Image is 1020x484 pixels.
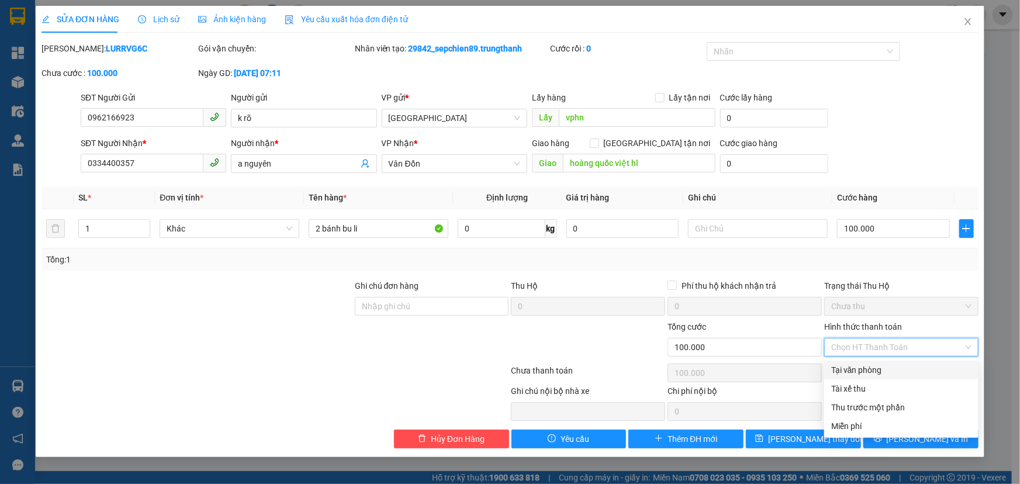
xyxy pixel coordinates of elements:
div: SĐT Người Nhận [81,137,226,150]
div: Người nhận [231,137,376,150]
div: [PERSON_NAME]: [42,42,196,55]
div: SĐT Người Gửi [81,91,226,104]
div: Tại văn phòng [831,364,971,376]
input: Dọc đường [563,154,715,172]
span: phone [210,112,219,122]
div: Chưa thanh toán [510,364,667,385]
b: LURRVG6C [106,44,147,53]
label: Ghi chú đơn hàng [355,281,419,291]
div: Tổng: 1 [46,253,394,266]
div: Người gửi [231,91,376,104]
span: Lấy tận nơi [665,91,715,104]
b: 29842_sepchien89.trungthanh [409,44,523,53]
span: user-add [361,159,370,168]
span: exclamation-circle [548,434,556,444]
span: Đơn vị tính [160,193,203,202]
span: plus [655,434,663,444]
div: Tài xế thu [831,382,971,395]
label: Cước giao hàng [720,139,778,148]
span: Khác [167,220,292,237]
div: Trạng thái Thu Hộ [824,279,978,292]
span: delete [418,434,426,444]
span: close [963,17,973,26]
span: [GEOGRAPHIC_DATA] tận nơi [599,137,715,150]
span: Thêm ĐH mới [668,433,717,445]
span: Cước hàng [837,193,877,202]
button: deleteHủy Đơn Hàng [394,430,509,448]
img: icon [285,15,294,25]
span: picture [198,15,206,23]
span: Định lượng [486,193,528,202]
div: VP gửi [382,91,527,104]
span: Lấy [532,108,559,127]
div: Ngày GD: [198,67,352,79]
div: Chi phí nội bộ [668,385,822,402]
div: Chưa cước : [42,67,196,79]
button: delete [46,219,65,238]
span: Tên hàng [309,193,347,202]
span: [PERSON_NAME] và In [887,433,969,445]
b: [DATE] 07:11 [234,68,281,78]
span: Yêu cầu xuất hóa đơn điện tử [285,15,408,24]
label: Hình thức thanh toán [824,322,902,331]
b: 100.000 [87,68,117,78]
span: edit [42,15,50,23]
span: Giao hàng [532,139,569,148]
input: Dọc đường [559,108,715,127]
div: Ghi chú nội bộ nhà xe [511,385,665,402]
span: Chưa thu [831,298,971,315]
span: Phí thu hộ khách nhận trả [677,279,781,292]
button: Close [952,6,984,39]
div: Thu trước một phần [831,401,971,414]
span: Tổng cước [668,322,706,331]
span: Vân Đồn [389,155,520,172]
span: Hà Nội [389,109,520,127]
input: Ghi Chú [688,219,828,238]
span: Hủy Đơn Hàng [431,433,485,445]
div: Gói vận chuyển: [198,42,352,55]
span: save [755,434,763,444]
span: Chọn HT Thanh Toán [831,338,971,356]
span: VP Nhận [382,139,414,148]
span: Thu Hộ [511,281,538,291]
span: SỬA ĐƠN HÀNG [42,15,119,24]
div: Miễn phí [831,420,971,433]
div: Nhân viên tạo: [355,42,548,55]
span: Giao [532,154,563,172]
th: Ghi chú [683,186,832,209]
b: 0 [586,44,591,53]
input: Cước lấy hàng [720,109,828,127]
input: Ghi chú đơn hàng [355,297,509,316]
span: Ảnh kiện hàng [198,15,266,24]
span: Yêu cầu [561,433,589,445]
span: SL [78,193,88,202]
button: plusThêm ĐH mới [628,430,744,448]
span: clock-circle [138,15,146,23]
button: plus [959,219,974,238]
span: Giá trị hàng [566,193,610,202]
input: VD: Bàn, Ghế [309,219,448,238]
label: Cước lấy hàng [720,93,773,102]
div: Cước rồi : [550,42,704,55]
span: kg [545,219,557,238]
span: plus [960,224,973,233]
span: phone [210,158,219,167]
button: printer[PERSON_NAME] và In [863,430,978,448]
input: Cước giao hàng [720,154,828,173]
span: Lịch sử [138,15,179,24]
span: printer [874,434,882,444]
button: exclamation-circleYêu cầu [511,430,627,448]
button: save[PERSON_NAME] thay đổi [746,430,861,448]
span: [PERSON_NAME] thay đổi [768,433,862,445]
span: Lấy hàng [532,93,566,102]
